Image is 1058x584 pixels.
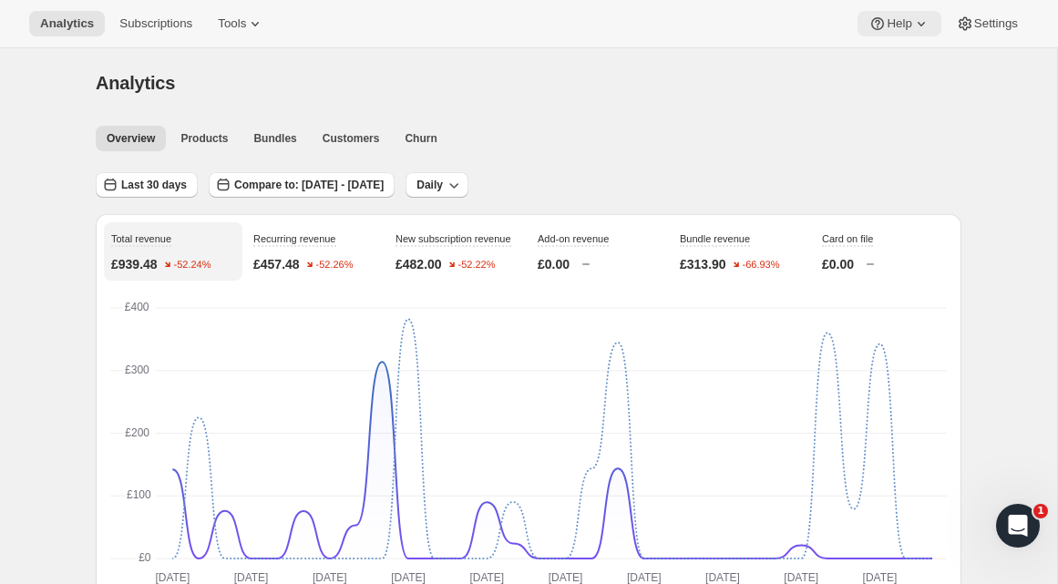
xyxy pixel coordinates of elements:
iframe: Intercom live chat [996,504,1040,548]
text: £100 [127,488,151,501]
span: Total revenue [111,233,171,244]
text: [DATE] [313,571,347,584]
span: Card on file [822,233,873,244]
span: Analytics [96,73,175,93]
span: Help [887,16,911,31]
span: Daily [416,178,443,192]
p: £939.48 [111,255,158,273]
span: Subscriptions [119,16,192,31]
text: [DATE] [784,571,818,584]
span: Tools [218,16,246,31]
text: £400 [125,301,149,313]
span: Last 30 days [121,178,187,192]
button: Compare to: [DATE] - [DATE] [209,172,395,198]
p: £457.48 [253,255,300,273]
span: 1 [1033,504,1048,518]
text: £200 [125,426,149,439]
span: Customers [323,131,380,146]
p: £0.00 [822,255,854,273]
text: [DATE] [155,571,190,584]
text: -52.24% [173,260,211,271]
button: Subscriptions [108,11,203,36]
text: [DATE] [234,571,269,584]
text: [DATE] [469,571,504,584]
p: £313.90 [680,255,726,273]
button: Settings [945,11,1029,36]
span: Churn [405,131,437,146]
button: Analytics [29,11,105,36]
text: £0 [139,551,151,564]
span: Bundle revenue [680,233,750,244]
text: [DATE] [863,571,898,584]
button: Daily [406,172,468,198]
button: Tools [207,11,275,36]
span: New subscription revenue [395,233,511,244]
span: Settings [974,16,1018,31]
p: £0.00 [538,255,570,273]
text: -66.93% [742,260,779,271]
p: £482.00 [395,255,442,273]
span: Bundles [253,131,296,146]
text: -52.22% [457,260,495,271]
span: Compare to: [DATE] - [DATE] [234,178,384,192]
text: [DATE] [391,571,426,584]
text: -52.26% [315,260,353,271]
span: Products [180,131,228,146]
span: Recurring revenue [253,233,336,244]
span: Analytics [40,16,94,31]
button: Last 30 days [96,172,198,198]
button: Help [858,11,940,36]
span: Overview [107,131,155,146]
text: [DATE] [549,571,583,584]
span: Add-on revenue [538,233,609,244]
text: [DATE] [705,571,740,584]
text: [DATE] [627,571,662,584]
text: £300 [125,364,149,376]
